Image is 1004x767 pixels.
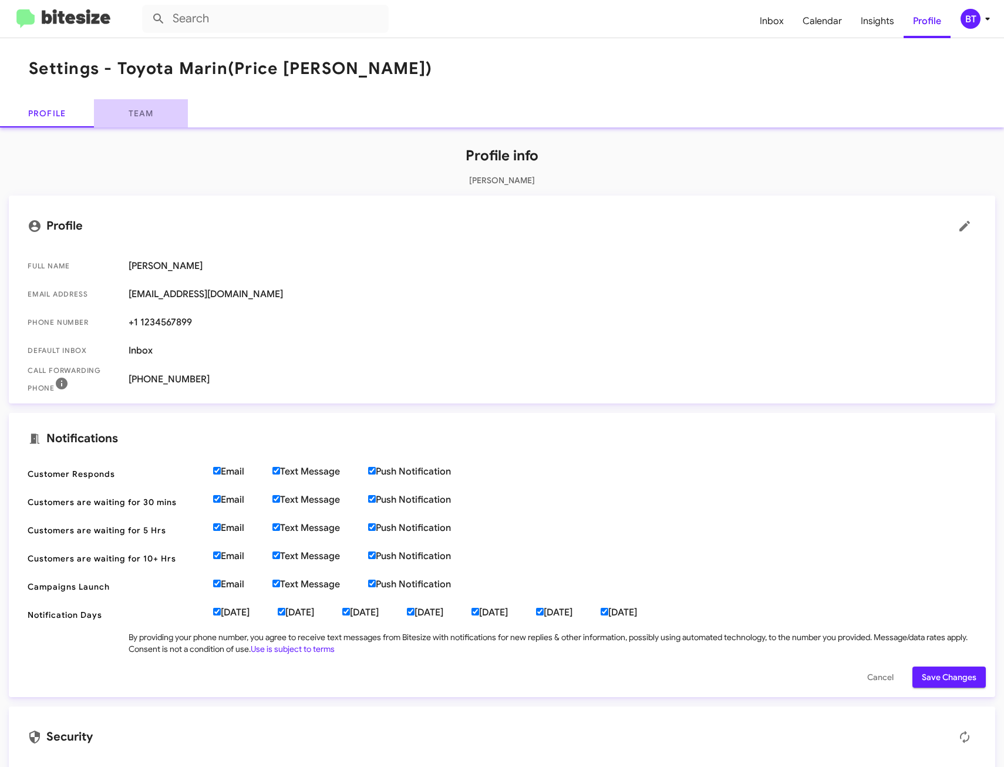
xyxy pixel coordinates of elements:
span: Customers are waiting for 30 mins [28,496,204,508]
input: Push Notification [368,523,376,531]
label: [DATE] [471,607,536,618]
label: [DATE] [407,607,471,618]
input: [DATE] [213,608,221,615]
input: Text Message [272,495,280,503]
input: Text Message [272,523,280,531]
label: Text Message [272,550,368,562]
input: [DATE] [407,608,415,615]
label: Push Notification [368,550,479,562]
input: Push Notification [368,580,376,587]
label: [DATE] [278,607,342,618]
input: Email [213,495,221,503]
input: Push Notification [368,551,376,559]
input: Email [213,580,221,587]
span: Email Address [28,288,119,300]
a: Inbox [750,4,793,38]
label: Email [213,578,272,590]
span: Notification Days [28,609,204,621]
input: Text Message [272,580,280,587]
a: Team [94,99,188,127]
div: BT [961,9,981,29]
span: Phone number [28,317,119,328]
label: Text Message [272,578,368,590]
span: (Price [PERSON_NAME]) [228,58,432,79]
span: Customers are waiting for 5 Hrs [28,524,204,536]
span: Customer Responds [28,468,204,480]
input: [DATE] [536,608,544,615]
div: By providing your phone number, you agree to receive text messages from Bitesize with notificatio... [129,631,976,655]
mat-card-title: Profile [28,214,976,238]
label: Email [213,466,272,477]
input: Push Notification [368,495,376,503]
label: [DATE] [342,607,407,618]
label: [DATE] [536,607,601,618]
input: [DATE] [278,608,285,615]
p: [PERSON_NAME] [9,174,995,186]
label: Push Notification [368,494,479,506]
input: Text Message [272,551,280,559]
span: [PHONE_NUMBER] [129,374,976,385]
h1: Settings - Toyota Marin [29,59,432,78]
span: Call Forwarding Phone [28,365,119,394]
h1: Profile info [9,146,995,165]
input: [DATE] [342,608,350,615]
span: Campaigns Launch [28,581,204,593]
label: Email [213,494,272,506]
input: Text Message [272,467,280,475]
label: Push Notification [368,578,479,590]
span: Cancel [867,667,894,688]
input: Push Notification [368,467,376,475]
label: Text Message [272,466,368,477]
a: Profile [904,4,951,38]
span: Full Name [28,260,119,272]
input: Email [213,551,221,559]
a: Use is subject to terms [251,644,335,654]
button: BT [951,9,991,29]
span: Default Inbox [28,345,119,356]
mat-card-title: Notifications [28,432,976,446]
input: Email [213,523,221,531]
input: [DATE] [471,608,479,615]
span: Save Changes [922,667,976,688]
input: Search [142,5,389,33]
label: Email [213,550,272,562]
span: Customers are waiting for 10+ Hrs [28,553,204,564]
label: [DATE] [213,607,278,618]
button: Save Changes [912,667,986,688]
label: Push Notification [368,522,479,534]
label: [DATE] [601,607,665,618]
a: Calendar [793,4,851,38]
span: [EMAIL_ADDRESS][DOMAIN_NAME] [129,288,976,300]
span: [PERSON_NAME] [129,260,976,272]
mat-card-title: Security [28,725,976,749]
label: Text Message [272,522,368,534]
button: Cancel [858,667,903,688]
a: Insights [851,4,904,38]
label: Push Notification [368,466,479,477]
input: [DATE] [601,608,608,615]
span: Inbox [129,345,976,356]
input: Email [213,467,221,475]
label: Email [213,522,272,534]
label: Text Message [272,494,368,506]
span: +1 1234567899 [129,317,976,328]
